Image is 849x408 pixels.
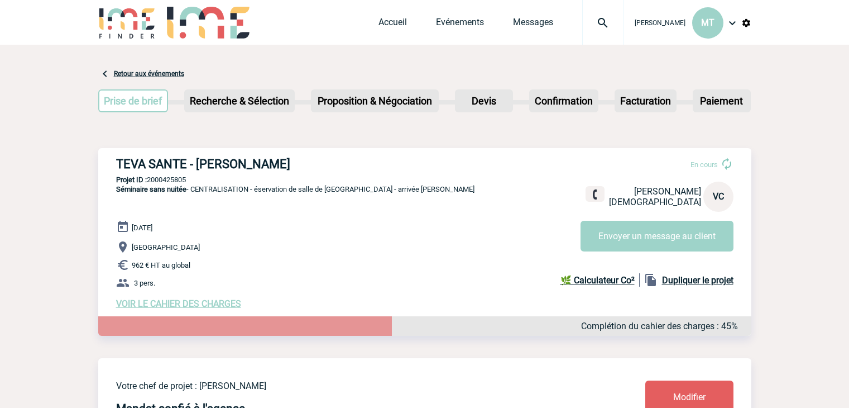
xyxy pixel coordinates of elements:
[116,298,241,309] a: VOIR LE CAHIER DES CHARGES
[378,17,407,32] a: Accueil
[132,224,152,232] span: [DATE]
[132,261,190,269] span: 962 € HT au global
[644,273,658,287] img: file_copy-black-24dp.png
[634,186,701,197] span: [PERSON_NAME]
[701,17,714,28] span: MT
[590,189,600,200] img: fixe.png
[436,17,484,32] a: Evénements
[312,91,438,111] p: Proposition & Négociation
[513,17,553,32] a: Messages
[98,7,156,39] img: IME-Finder
[560,275,635,286] b: 🌿 Calculateur Co²
[560,273,640,287] a: 🌿 Calculateur Co²
[713,191,724,202] span: VC
[456,91,512,111] p: Devis
[673,392,706,402] span: Modifier
[98,175,751,184] p: 2000425805
[116,175,147,184] b: Projet ID :
[530,91,597,111] p: Confirmation
[662,275,733,286] b: Dupliquer le projet
[694,91,750,111] p: Paiement
[116,185,474,193] span: - CENTRALISATION - éservation de salle de [GEOGRAPHIC_DATA] - arrivée [PERSON_NAME]
[185,91,294,111] p: Recherche & Sélection
[616,91,675,111] p: Facturation
[116,381,579,391] p: Votre chef de projet : [PERSON_NAME]
[99,91,167,111] p: Prise de brief
[116,157,451,171] h3: TEVA SANTE - [PERSON_NAME]
[635,19,685,27] span: [PERSON_NAME]
[581,221,733,252] button: Envoyer un message au client
[116,185,186,193] span: Séminaire sans nuitée
[134,279,155,287] span: 3 pers.
[690,160,718,169] span: En cours
[609,197,701,207] span: [DEMOGRAPHIC_DATA]
[132,243,200,252] span: [GEOGRAPHIC_DATA]
[114,70,184,78] a: Retour aux événements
